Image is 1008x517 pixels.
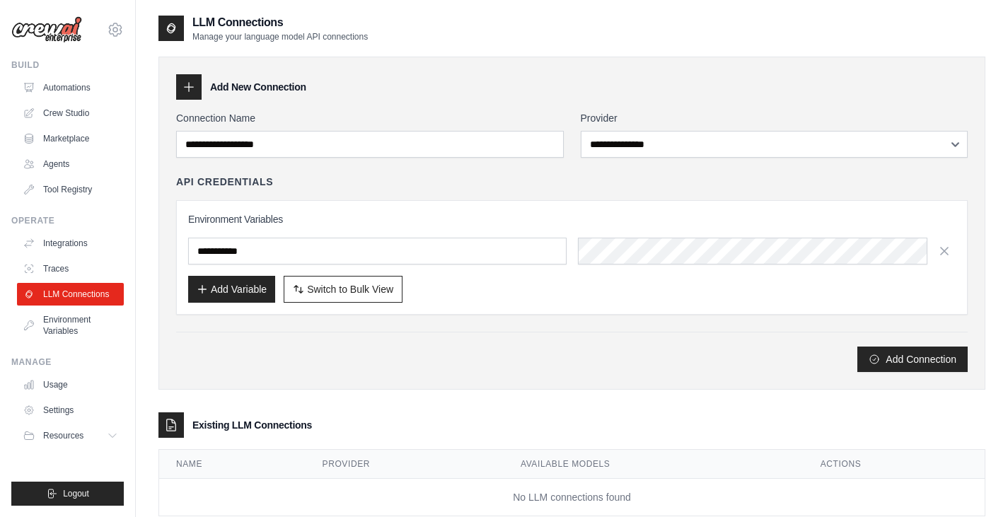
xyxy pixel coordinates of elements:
h4: API Credentials [176,175,273,189]
a: Automations [17,76,124,99]
a: Integrations [17,232,124,255]
h2: LLM Connections [192,14,368,31]
th: Available Models [504,450,804,479]
th: Name [159,450,306,479]
a: Marketplace [17,127,124,150]
label: Connection Name [176,111,564,125]
a: Tool Registry [17,178,124,201]
td: No LLM connections found [159,479,985,516]
button: Logout [11,482,124,506]
span: Switch to Bulk View [307,282,393,296]
img: Logo [11,16,82,43]
button: Switch to Bulk View [284,276,402,303]
div: Manage [11,356,124,368]
a: Crew Studio [17,102,124,124]
a: Settings [17,399,124,422]
a: Agents [17,153,124,175]
h3: Add New Connection [210,80,306,94]
a: Usage [17,373,124,396]
span: Logout [63,488,89,499]
a: Traces [17,257,124,280]
a: LLM Connections [17,283,124,306]
th: Actions [804,450,985,479]
label: Provider [581,111,968,125]
h3: Existing LLM Connections [192,418,312,432]
th: Provider [306,450,504,479]
div: Build [11,59,124,71]
button: Add Variable [188,276,275,303]
a: Environment Variables [17,308,124,342]
span: Resources [43,430,83,441]
h3: Environment Variables [188,212,956,226]
button: Resources [17,424,124,447]
div: Operate [11,215,124,226]
button: Add Connection [857,347,968,372]
p: Manage your language model API connections [192,31,368,42]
